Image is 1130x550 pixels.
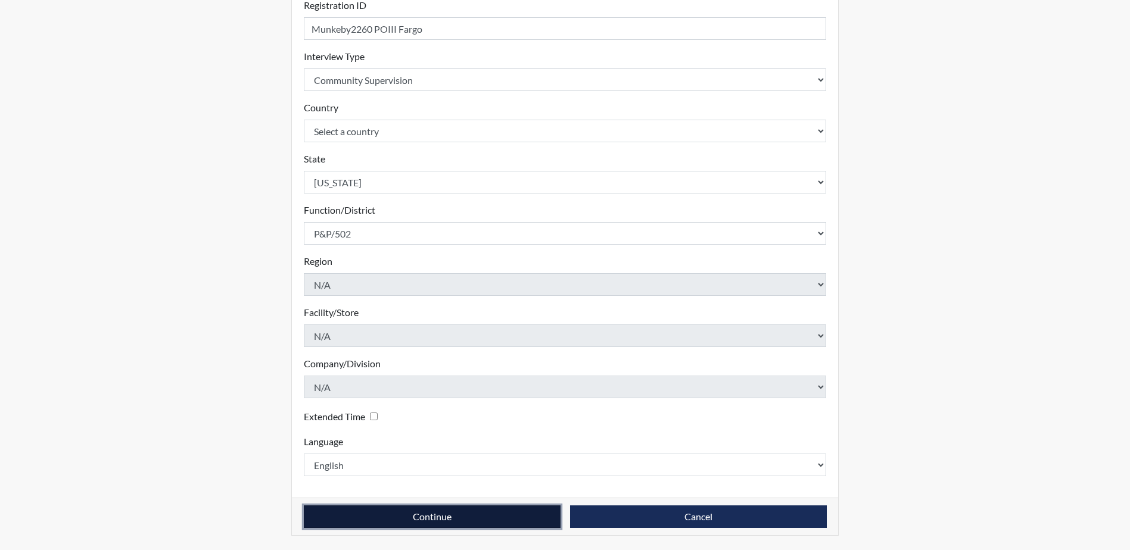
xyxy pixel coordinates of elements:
[304,408,382,425] div: Checking this box will provide the interviewee with an accomodation of extra time to answer each ...
[570,505,827,528] button: Cancel
[304,305,359,320] label: Facility/Store
[304,203,375,217] label: Function/District
[304,505,561,528] button: Continue
[304,410,365,424] label: Extended Time
[304,357,381,371] label: Company/Division
[304,435,343,449] label: Language
[304,254,332,268] label: Region
[304,17,827,40] input: Insert a Registration ID, which needs to be a unique alphanumeric value for each interviewee
[304,152,325,166] label: State
[304,49,365,64] label: Interview Type
[304,101,338,115] label: Country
